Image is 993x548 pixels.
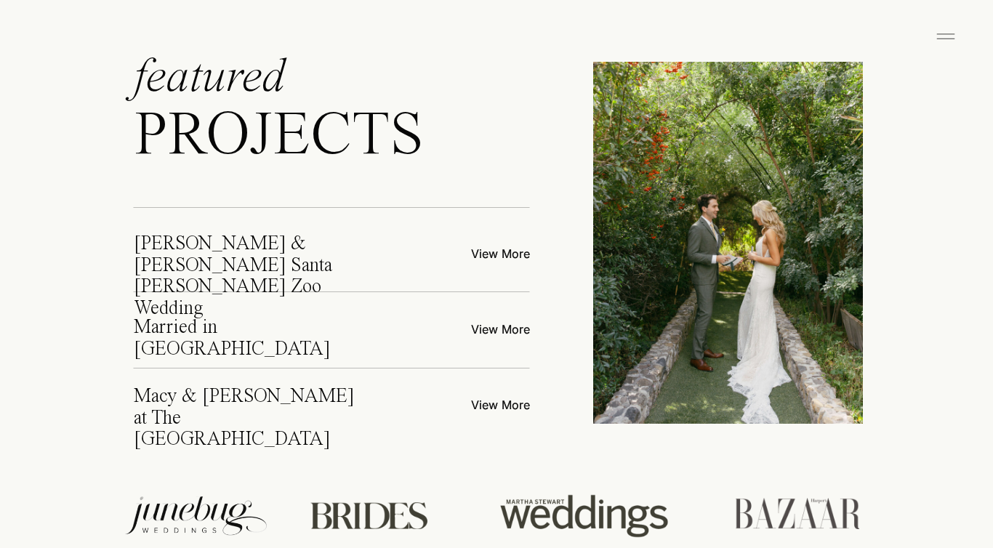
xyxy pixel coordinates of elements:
[414,396,530,411] a: View More
[134,52,424,94] p: featured
[134,317,361,339] a: Married in [GEOGRAPHIC_DATA]
[403,245,530,260] a: View More
[184,154,809,438] h2: AN ARTFUL APPROACH YOUR MOST CHERISHED MOMENTS
[134,103,522,164] h2: Projects
[134,233,365,275] a: [PERSON_NAME] & [PERSON_NAME] Santa [PERSON_NAME] Zoo Wedding
[134,386,361,428] a: Macy & [PERSON_NAME] at The [GEOGRAPHIC_DATA]
[536,225,604,287] i: for
[414,321,530,336] a: View More
[260,452,733,504] p: Through a blend of digital and film mediums, I create imagery that is romantic, soulful, and emot...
